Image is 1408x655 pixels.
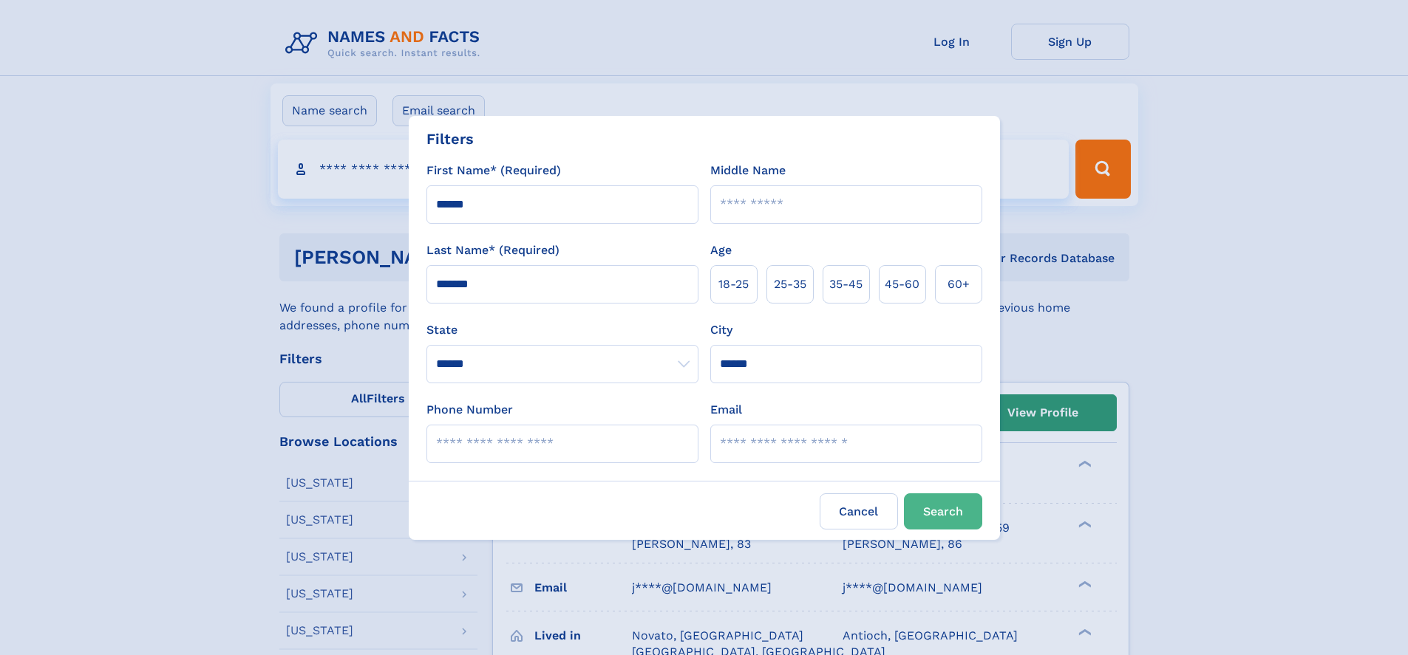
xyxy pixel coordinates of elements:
[948,275,970,293] span: 60+
[710,241,732,259] label: Age
[829,275,863,293] span: 35‑45
[904,493,982,529] button: Search
[710,401,742,419] label: Email
[426,162,561,179] label: First Name* (Required)
[718,275,749,293] span: 18‑25
[426,241,560,259] label: Last Name* (Required)
[774,275,806,293] span: 25‑35
[426,128,474,150] div: Filters
[820,493,898,529] label: Cancel
[710,321,732,339] label: City
[710,162,786,179] label: Middle Name
[885,275,919,293] span: 45‑60
[426,321,698,339] label: State
[426,401,513,419] label: Phone Number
